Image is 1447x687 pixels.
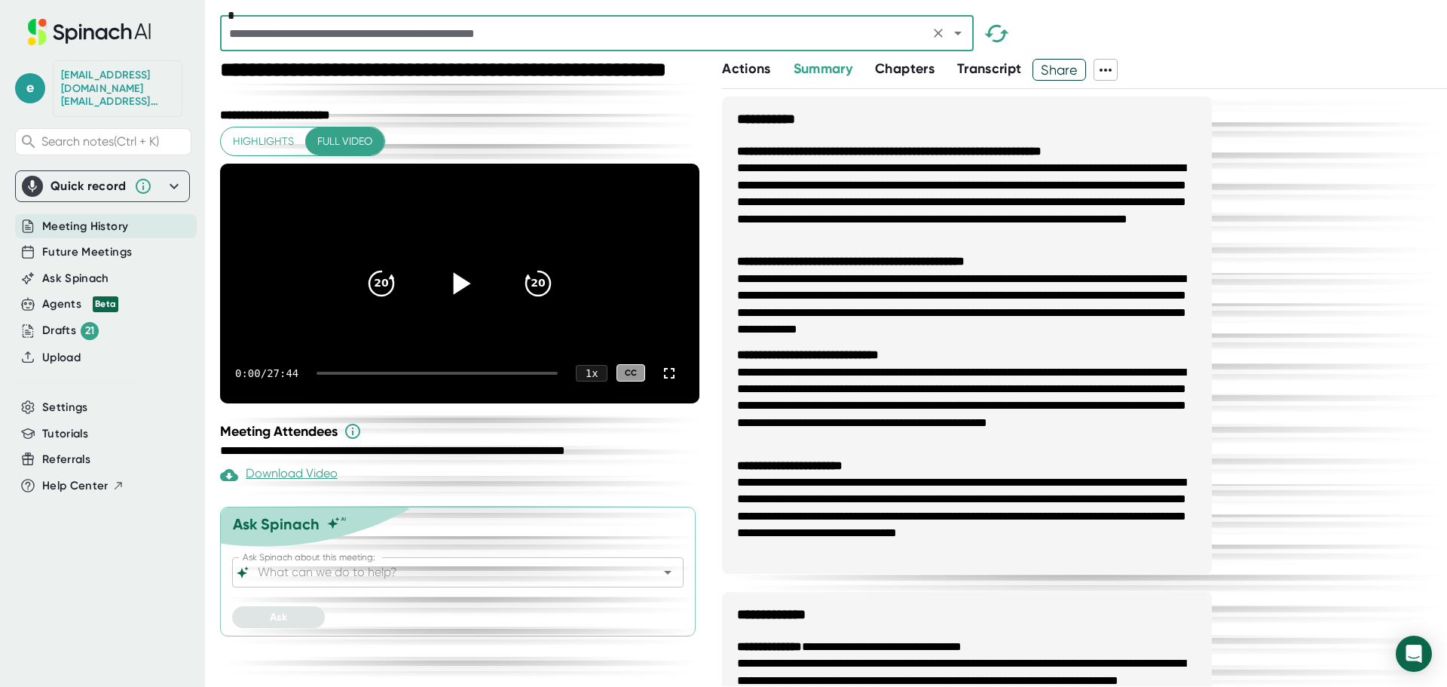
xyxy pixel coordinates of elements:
[1033,57,1085,83] span: Share
[233,515,320,533] div: Ask Spinach
[957,60,1022,77] span: Transcript
[957,59,1022,79] button: Transcript
[657,562,678,583] button: Open
[50,179,127,194] div: Quick record
[42,244,132,261] button: Future Meetings
[42,477,109,495] span: Help Center
[41,134,159,149] span: Search notes (Ctrl + K)
[22,171,183,201] div: Quick record
[875,59,935,79] button: Chapters
[42,322,99,340] div: Drafts
[576,365,607,382] div: 1 x
[1032,59,1086,81] button: Share
[317,132,372,151] span: Full video
[220,466,338,484] div: Download Video
[42,218,128,235] button: Meeting History
[42,296,118,313] div: Agents
[722,59,770,79] button: Actions
[1396,636,1432,672] div: Open Intercom Messenger
[928,23,949,44] button: Clear
[81,322,99,340] div: 21
[42,322,99,340] button: Drafts 21
[221,127,306,155] button: Highlights
[42,425,88,443] button: Tutorials
[794,59,852,79] button: Summary
[722,60,770,77] span: Actions
[42,349,81,367] button: Upload
[305,127,384,155] button: Full video
[875,60,935,77] span: Chapters
[233,132,294,151] span: Highlights
[255,562,635,583] input: What can we do to help?
[232,606,325,628] button: Ask
[42,399,88,416] button: Settings
[220,422,703,440] div: Meeting Attendees
[61,69,174,109] div: edotson@starrez.com edotson@starrez.com
[42,451,90,468] button: Referrals
[93,296,118,312] div: Beta
[235,367,298,379] div: 0:00 / 27:44
[947,23,968,44] button: Open
[42,477,124,495] button: Help Center
[15,73,45,103] span: e
[270,611,287,624] span: Ask
[42,270,109,287] button: Ask Spinach
[42,296,118,313] button: Agents Beta
[794,60,852,77] span: Summary
[616,364,645,382] div: CC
